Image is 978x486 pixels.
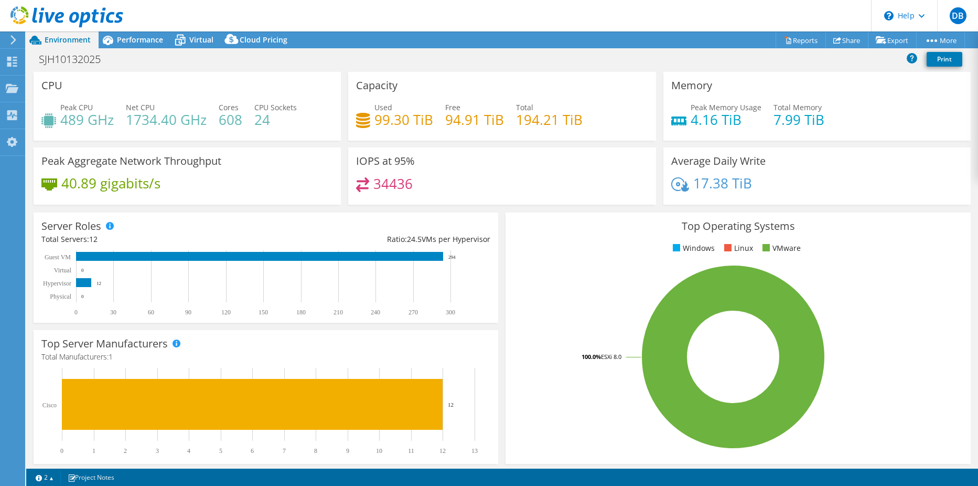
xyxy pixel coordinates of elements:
text: 210 [334,309,343,316]
span: Used [374,102,392,112]
text: 6 [251,447,254,455]
span: CPU Sockets [254,102,297,112]
svg: \n [884,11,894,20]
h4: 94.91 TiB [445,114,504,125]
h3: Top Operating Systems [513,220,962,232]
text: 11 [408,447,414,455]
span: Total Memory [773,102,822,112]
text: 12 [439,447,446,455]
text: 10 [376,447,382,455]
a: Reports [776,32,826,48]
span: Virtual [189,35,213,45]
text: 60 [148,309,154,316]
text: 240 [371,309,380,316]
span: Cloud Pricing [240,35,287,45]
h4: 194.21 TiB [516,114,583,125]
text: Physical [50,293,71,300]
h4: Total Manufacturers: [41,351,490,363]
a: Print [927,52,962,67]
h4: 4.16 TiB [691,114,761,125]
tspan: 100.0% [582,353,601,361]
text: 90 [185,309,191,316]
text: 4 [187,447,190,455]
text: 0 [60,447,63,455]
text: 0 [74,309,78,316]
li: Windows [670,242,715,254]
h4: 17.38 TiB [693,177,752,189]
text: 8 [314,447,317,455]
a: More [916,32,965,48]
h3: Memory [671,80,712,91]
text: 300 [446,309,455,316]
text: Cisco [42,402,57,409]
span: Environment [45,35,91,45]
text: 180 [296,309,306,316]
h4: 7.99 TiB [773,114,824,125]
h3: Capacity [356,80,397,91]
a: Export [868,32,917,48]
text: 12 [448,402,454,408]
span: DB [950,7,966,24]
text: 0 [81,294,84,299]
text: 0 [81,268,84,273]
text: Guest VM [45,253,71,261]
h4: 40.89 gigabits/s [61,177,160,189]
span: Performance [117,35,163,45]
h3: Top Server Manufacturers [41,338,168,350]
span: Total [516,102,533,112]
text: 12 [96,281,101,286]
h1: SJH10132025 [34,54,117,65]
text: 1 [92,447,95,455]
span: Peak Memory Usage [691,102,761,112]
text: 7 [283,447,286,455]
span: 1 [109,352,113,362]
span: Cores [219,102,239,112]
text: 13 [471,447,478,455]
h4: 489 GHz [60,114,114,125]
h4: 34436 [373,178,413,189]
text: 3 [156,447,159,455]
h3: IOPS at 95% [356,155,415,167]
text: 294 [448,255,456,260]
text: 2 [124,447,127,455]
text: 5 [219,447,222,455]
li: VMware [760,242,801,254]
a: Project Notes [60,471,122,484]
span: Net CPU [126,102,155,112]
div: Ratio: VMs per Hypervisor [266,234,490,245]
text: 30 [110,309,116,316]
text: 9 [346,447,349,455]
span: 24.5 [407,234,422,244]
text: 150 [259,309,268,316]
h4: 99.30 TiB [374,114,433,125]
li: Linux [722,242,753,254]
h4: 24 [254,114,297,125]
h3: CPU [41,80,62,91]
a: 2 [28,471,61,484]
a: Share [825,32,868,48]
span: Free [445,102,460,112]
h3: Average Daily Write [671,155,766,167]
h4: 1734.40 GHz [126,114,207,125]
span: Peak CPU [60,102,93,112]
text: 120 [221,309,231,316]
h3: Server Roles [41,220,101,232]
div: Total Servers: [41,234,266,245]
tspan: ESXi 8.0 [601,353,621,361]
span: 12 [89,234,98,244]
text: Hypervisor [43,280,71,287]
text: Virtual [54,267,72,274]
h4: 608 [219,114,242,125]
text: 270 [409,309,418,316]
h3: Peak Aggregate Network Throughput [41,155,221,167]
